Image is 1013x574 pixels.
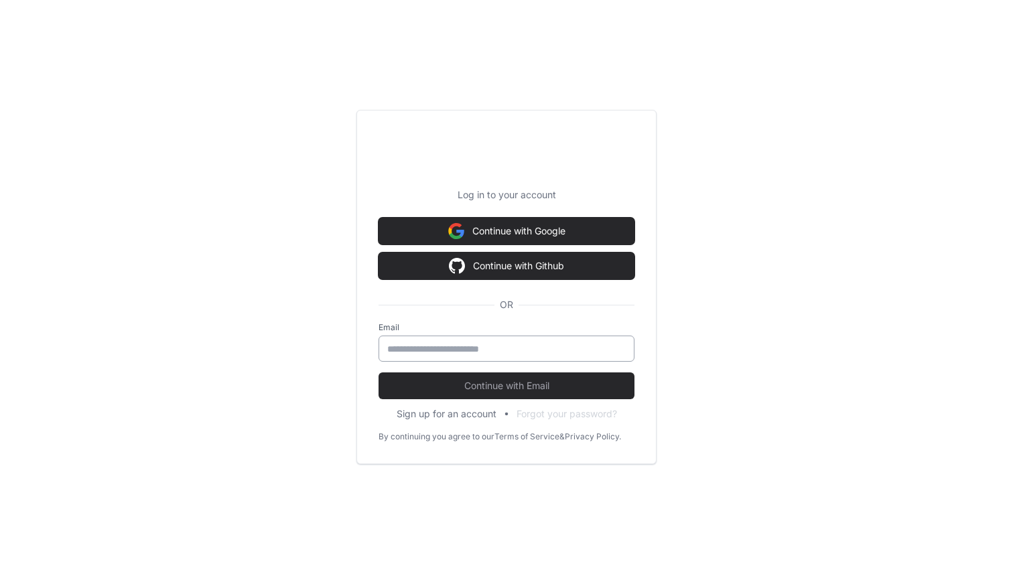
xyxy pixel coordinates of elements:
button: Sign up for an account [397,407,496,421]
button: Continue with Google [379,218,634,244]
button: Continue with Github [379,253,634,279]
button: Forgot your password? [517,407,617,421]
span: Continue with Email [379,379,634,392]
div: By continuing you agree to our [379,431,494,442]
a: Terms of Service [494,431,559,442]
a: Privacy Policy. [565,431,621,442]
p: Log in to your account [379,188,634,202]
span: OR [494,298,519,311]
img: Sign in with google [448,218,464,244]
div: & [559,431,565,442]
img: Sign in with google [449,253,465,279]
label: Email [379,322,634,333]
button: Continue with Email [379,372,634,399]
